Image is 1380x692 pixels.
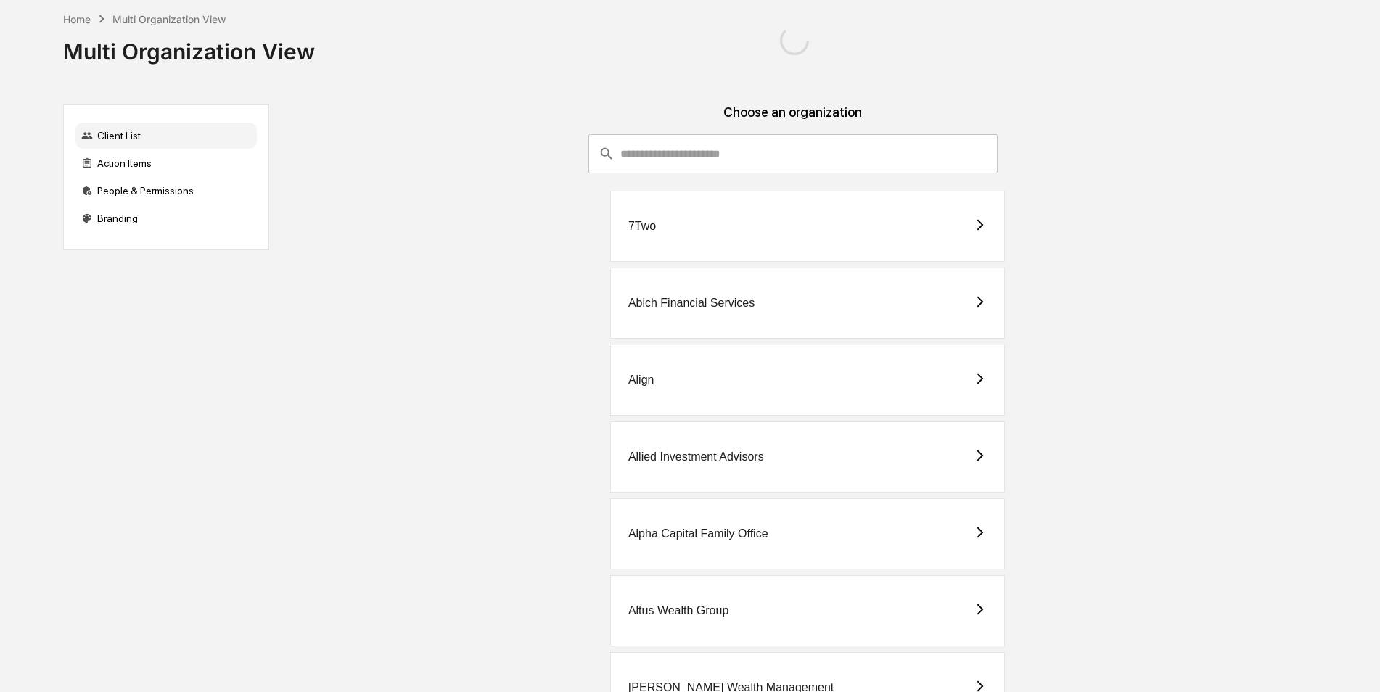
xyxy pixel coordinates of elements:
[628,527,768,540] div: Alpha Capital Family Office
[281,104,1305,134] div: Choose an organization
[628,450,764,464] div: Allied Investment Advisors
[628,374,654,387] div: Align
[628,220,656,233] div: 7Two
[75,150,257,176] div: Action Items
[63,13,91,25] div: Home
[75,123,257,149] div: Client List
[63,27,315,65] div: Multi Organization View
[75,205,257,231] div: Branding
[628,297,755,310] div: Abich Financial Services
[628,604,728,617] div: Altus Wealth Group
[588,134,998,173] div: consultant-dashboard__filter-organizations-search-bar
[75,178,257,204] div: People & Permissions
[112,13,226,25] div: Multi Organization View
